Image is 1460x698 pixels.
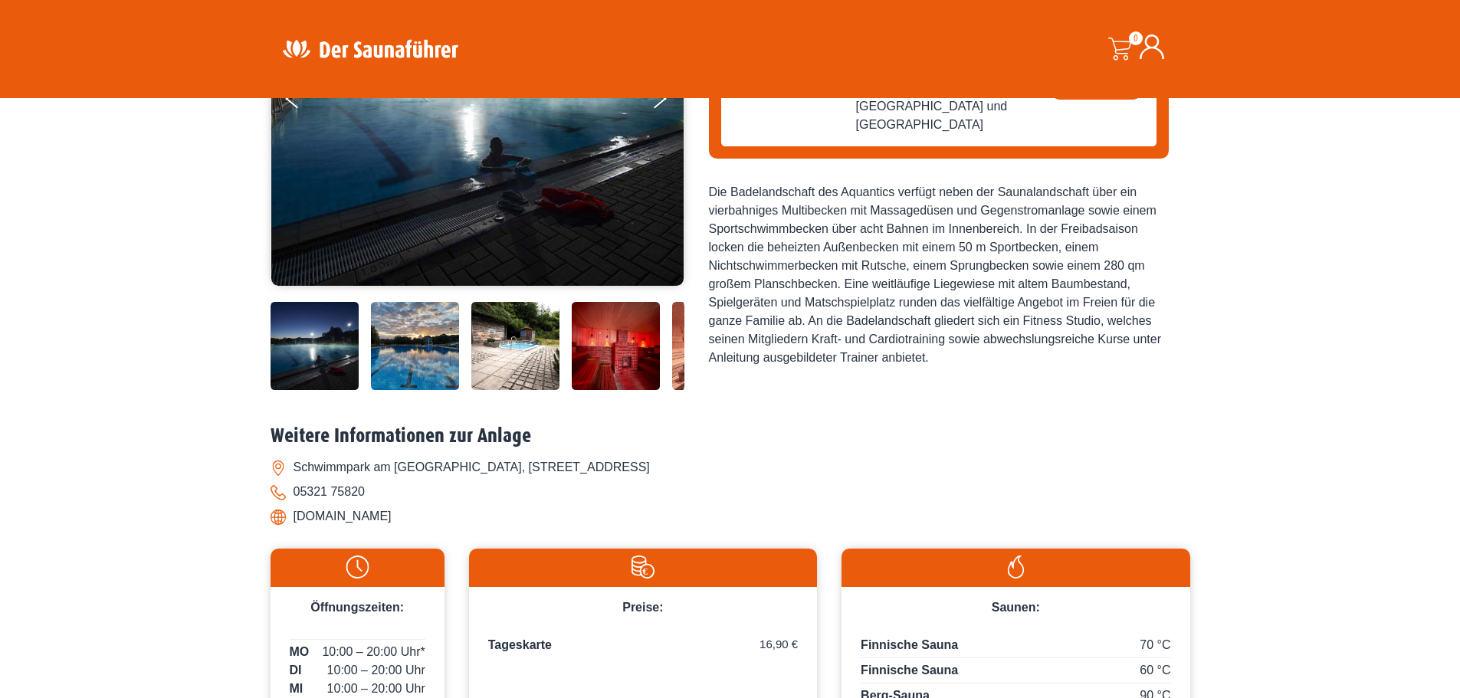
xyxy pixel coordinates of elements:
span: MO [290,643,310,661]
span: 60 °C [1140,661,1170,680]
li: 05321 75820 [271,480,1190,504]
span: 0 [1129,31,1143,45]
div: Die Badelandschaft des Aquantics verfügt neben der Saunalandschaft über ein vierbahniges Multibec... [709,183,1169,367]
span: Preise: [622,601,663,614]
span: Öffnungszeiten: [310,601,404,614]
span: 16,90 € [760,636,798,654]
button: Previous [286,83,324,121]
h2: Weitere Informationen zur Anlage [271,424,1190,448]
span: Saunen: [992,601,1040,614]
li: [DOMAIN_NAME] [271,504,1190,529]
span: 10:00 – 20:00 Uhr* [322,643,425,661]
span: 10:00 – 20:00 Uhr [327,680,425,698]
span: 70 °C [1140,636,1170,654]
li: Schwimmpark am [GEOGRAPHIC_DATA], [STREET_ADDRESS] [271,455,1190,480]
span: DI [290,661,302,680]
img: Flamme-weiss.svg [849,555,1182,578]
span: MI [290,680,303,698]
span: 10:00 – 20:00 Uhr [327,661,425,680]
img: Preise-weiss.svg [477,555,809,578]
img: Uhr-weiss.svg [278,555,437,578]
p: Tageskarte [488,636,798,654]
span: Finnische Sauna [861,638,958,651]
button: Next [651,83,689,121]
span: Finnische Sauna [861,664,958,677]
